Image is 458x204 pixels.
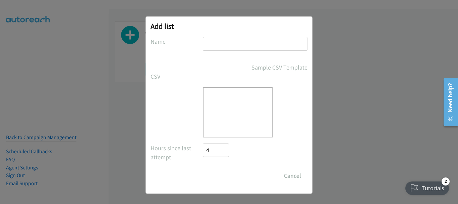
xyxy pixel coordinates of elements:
[151,37,203,46] label: Name
[401,175,453,199] iframe: Checklist
[151,72,203,81] label: CSV
[278,169,307,182] button: Cancel
[151,22,307,31] h2: Add list
[439,75,458,129] iframe: Resource Center
[151,144,203,162] label: Automatically skip records you've called within this time frame. Note: They'll still appear in th...
[251,63,307,72] a: Sample CSV Template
